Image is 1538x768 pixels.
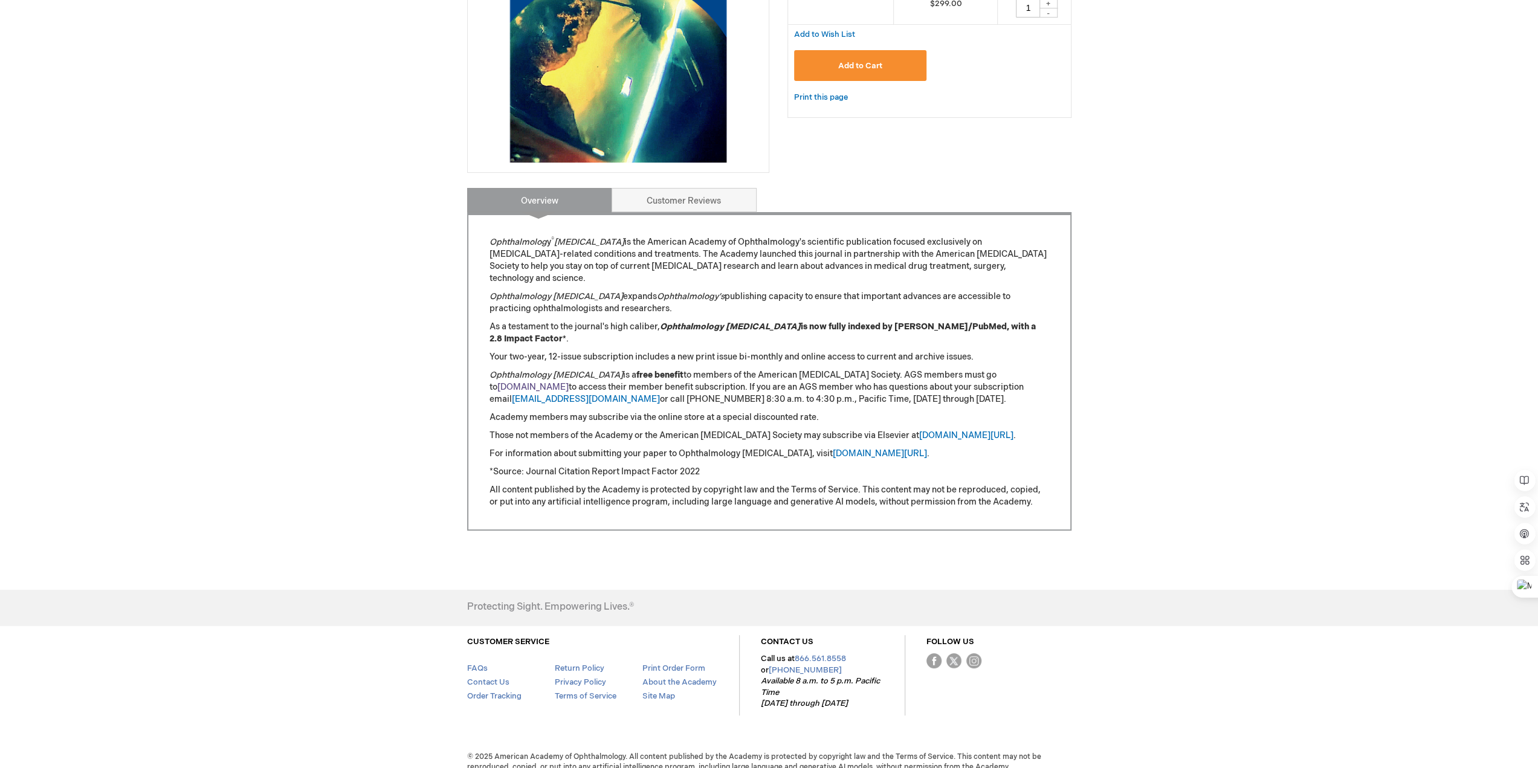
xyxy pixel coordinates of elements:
[490,351,1049,363] p: Your two-year, 12-issue subscription includes a new print issue bi-monthly and online access to c...
[657,291,725,302] em: Ophthalmology’s
[490,411,1049,424] p: Academy members may subscribe via the online store at a special discounted rate.
[636,370,683,380] strong: free benefit
[761,653,884,709] p: Call us at or
[838,61,882,71] span: Add to Cart
[467,188,612,212] a: Overview
[966,653,981,668] img: instagram
[554,663,604,673] a: Return Policy
[490,448,1049,460] p: For information about submitting your paper to Ophthalmology [MEDICAL_DATA], visit .
[490,321,1049,345] p: As a testament to the journal's high caliber, .
[794,30,855,39] span: Add to Wish List
[554,677,606,687] a: Privacy Policy
[1039,8,1058,18] div: -
[794,90,848,105] a: Print this page
[769,665,842,675] a: [PHONE_NUMBER]
[497,382,569,392] a: [DOMAIN_NAME]
[467,637,549,647] a: CUSTOMER SERVICE
[490,370,623,380] em: Ophthalmology [MEDICAL_DATA]
[490,466,1049,478] p: *Source: Journal Citation Report Impact Factor 2022
[512,394,660,404] a: [EMAIL_ADDRESS][DOMAIN_NAME]
[919,430,1013,440] a: [DOMAIN_NAME][URL]
[554,237,624,247] em: [MEDICAL_DATA]
[490,236,1049,285] p: y is the American Academy of Ophthalmology's scientific publication focused exclusively on [MEDIC...
[467,677,509,687] a: Contact Us
[467,602,634,613] h4: Protecting Sight. Empowering Lives.®
[551,236,554,244] sup: ®
[833,448,927,459] a: [DOMAIN_NAME][URL]
[490,321,1036,344] strong: is now fully indexed by [PERSON_NAME]/PubMed, with a 2.8 Impact Factor*
[490,484,1049,508] p: All content published by the Academy is protected by copyright law and the Terms of Service. This...
[795,654,846,663] a: 866.561.8558
[794,50,927,81] button: Add to Cart
[761,676,880,708] em: Available 8 a.m. to 5 p.m. Pacific Time [DATE] through [DATE]
[660,321,801,332] em: Ophthalmology [MEDICAL_DATA]
[467,663,488,673] a: FAQs
[946,653,961,668] img: Twitter
[490,237,547,247] em: Ophthalmolog
[490,430,1049,442] p: Those not members of the Academy or the American [MEDICAL_DATA] Society may subscribe via Elsevie...
[926,653,942,668] img: Facebook
[612,188,757,212] a: Customer Reviews
[642,663,705,673] a: Print Order Form
[642,677,716,687] a: About the Academy
[490,291,623,302] em: Ophthalmology [MEDICAL_DATA]
[794,29,855,39] a: Add to Wish List
[642,691,674,701] a: Site Map
[554,691,616,701] a: Terms of Service
[761,637,813,647] a: CONTACT US
[490,291,1049,315] p: expands publishing capacity to ensure that important advances are accessible to practicing ophtha...
[490,369,1049,405] p: is a to members of the American [MEDICAL_DATA] Society. AGS members must go to to access their me...
[926,637,974,647] a: FOLLOW US
[467,691,522,701] a: Order Tracking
